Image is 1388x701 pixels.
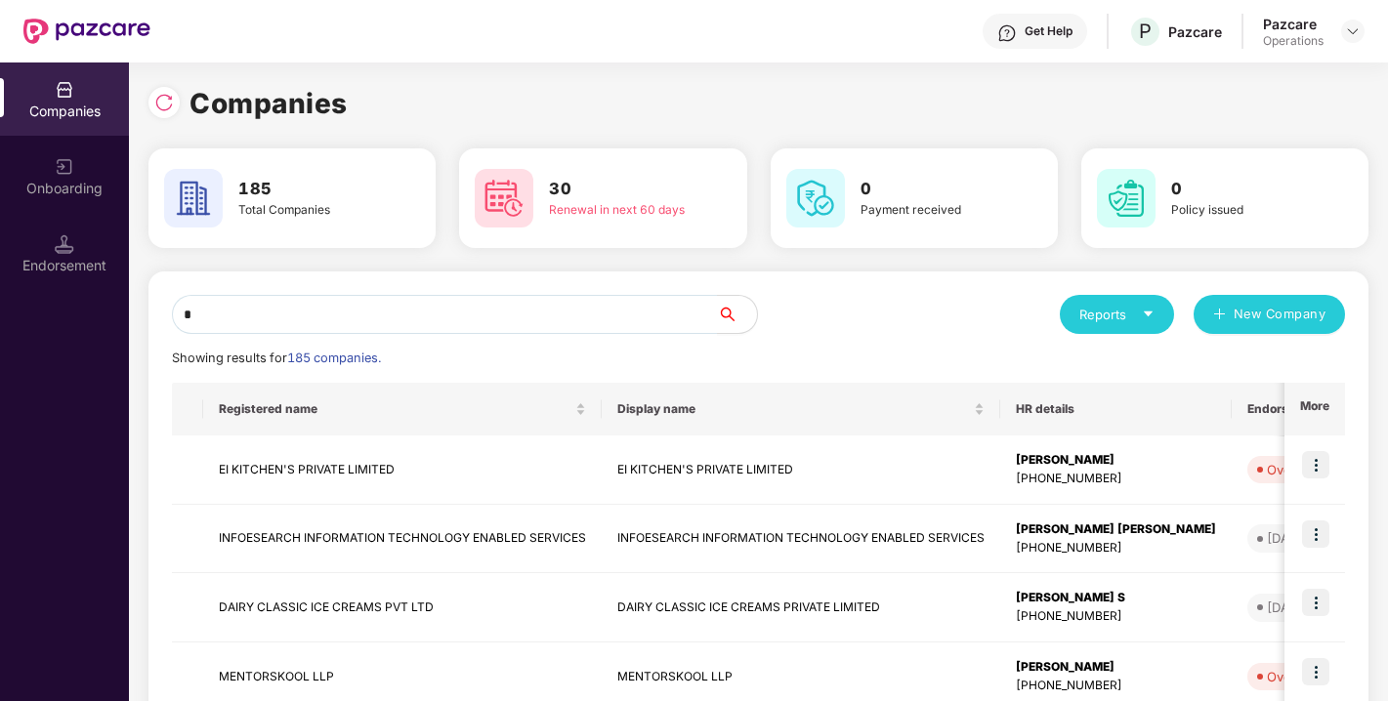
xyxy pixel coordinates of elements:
span: plus [1213,308,1226,323]
img: svg+xml;base64,PHN2ZyB4bWxucz0iaHR0cDovL3d3dy53My5vcmcvMjAwMC9zdmciIHdpZHRoPSI2MCIgaGVpZ2h0PSI2MC... [786,169,845,227]
img: icon [1302,658,1329,685]
span: P [1139,20,1152,43]
img: svg+xml;base64,PHN2ZyB3aWR0aD0iMjAiIGhlaWdodD0iMjAiIHZpZXdCb3g9IjAgMCAyMCAyMCIgZmlsbD0ibm9uZSIgeG... [55,157,74,177]
span: New Company [1234,305,1326,324]
span: Registered name [219,401,571,417]
div: Total Companies [238,201,381,220]
img: svg+xml;base64,PHN2ZyB4bWxucz0iaHR0cDovL3d3dy53My5vcmcvMjAwMC9zdmciIHdpZHRoPSI2MCIgaGVpZ2h0PSI2MC... [1097,169,1156,227]
div: Operations [1263,33,1324,49]
div: [DATE] [1267,528,1309,548]
div: [PHONE_NUMBER] [1016,539,1216,557]
td: DAIRY CLASSIC ICE CREAMS PVT LTD [203,573,602,642]
span: Showing results for [172,350,381,365]
th: HR details [1000,383,1232,435]
img: icon [1302,451,1329,478]
div: [PERSON_NAME] [1016,451,1216,470]
span: search [717,307,757,322]
img: svg+xml;base64,PHN2ZyBpZD0iRHJvcGRvd24tMzJ4MzIiIHhtbG5zPSJodHRwOi8vd3d3LnczLm9yZy8yMDAwL3N2ZyIgd2... [1345,23,1361,39]
h3: 185 [238,177,381,202]
div: [PERSON_NAME] [PERSON_NAME] [1016,520,1216,539]
div: Renewal in next 60 days [549,201,692,220]
img: New Pazcare Logo [23,19,150,44]
button: search [717,295,758,334]
td: DAIRY CLASSIC ICE CREAMS PRIVATE LIMITED [602,573,1000,642]
div: Overdue - 105d [1267,667,1365,686]
div: [PHONE_NUMBER] [1016,470,1216,488]
th: More [1284,383,1345,435]
h3: 30 [549,177,692,202]
td: INFOESEARCH INFORMATION TECHNOLOGY ENABLED SERVICES [203,505,602,574]
div: [PERSON_NAME] S [1016,589,1216,607]
img: icon [1302,589,1329,616]
img: svg+xml;base64,PHN2ZyBpZD0iSGVscC0zMngzMiIgeG1sbnM9Imh0dHA6Ly93d3cudzMub3JnLzIwMDAvc3ZnIiB3aWR0aD... [997,23,1017,43]
span: Endorsements [1247,401,1359,417]
div: [PHONE_NUMBER] [1016,607,1216,626]
div: Policy issued [1171,201,1314,220]
h3: 0 [861,177,1003,202]
div: Get Help [1025,23,1073,39]
img: svg+xml;base64,PHN2ZyBpZD0iQ29tcGFuaWVzIiB4bWxucz0iaHR0cDovL3d3dy53My5vcmcvMjAwMC9zdmciIHdpZHRoPS... [55,80,74,100]
th: Registered name [203,383,602,435]
td: EI KITCHEN'S PRIVATE LIMITED [203,435,602,505]
img: svg+xml;base64,PHN2ZyB4bWxucz0iaHR0cDovL3d3dy53My5vcmcvMjAwMC9zdmciIHdpZHRoPSI2MCIgaGVpZ2h0PSI2MC... [164,169,223,227]
span: caret-down [1142,308,1155,320]
img: svg+xml;base64,PHN2ZyB4bWxucz0iaHR0cDovL3d3dy53My5vcmcvMjAwMC9zdmciIHdpZHRoPSI2MCIgaGVpZ2h0PSI2MC... [475,169,533,227]
td: INFOESEARCH INFORMATION TECHNOLOGY ENABLED SERVICES [602,505,1000,574]
div: Pazcare [1168,22,1222,41]
span: Display name [617,401,970,417]
img: icon [1302,520,1329,548]
td: EI KITCHEN'S PRIVATE LIMITED [602,435,1000,505]
div: Reports [1079,305,1155,324]
div: Payment received [861,201,1003,220]
div: Overdue - 4d [1267,460,1349,479]
div: [PERSON_NAME] [1016,658,1216,677]
div: [PHONE_NUMBER] [1016,677,1216,695]
th: Display name [602,383,1000,435]
button: plusNew Company [1194,295,1345,334]
h3: 0 [1171,177,1314,202]
img: svg+xml;base64,PHN2ZyBpZD0iUmVsb2FkLTMyeDMyIiB4bWxucz0iaHR0cDovL3d3dy53My5vcmcvMjAwMC9zdmciIHdpZH... [154,93,174,112]
span: 185 companies. [287,350,381,365]
div: Pazcare [1263,15,1324,33]
h1: Companies [189,82,348,125]
img: svg+xml;base64,PHN2ZyB3aWR0aD0iMTQuNSIgaGVpZ2h0PSIxNC41IiB2aWV3Qm94PSIwIDAgMTYgMTYiIGZpbGw9Im5vbm... [55,234,74,254]
div: [DATE] [1267,598,1309,617]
